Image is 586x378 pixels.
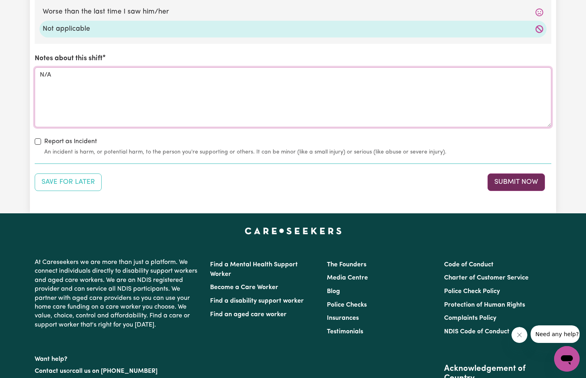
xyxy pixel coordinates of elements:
a: Complaints Policy [444,315,496,321]
a: Find a Mental Health Support Worker [210,262,298,278]
label: Not applicable [43,24,543,34]
a: The Founders [327,262,366,268]
small: An incident is harm, or potential harm, to the person you're supporting or others. It can be mino... [44,148,551,156]
a: Media Centre [327,275,368,281]
a: Find an aged care worker [210,311,287,318]
iframe: Close message [511,327,527,343]
p: At Careseekers we are more than just a platform. We connect individuals directly to disability su... [35,255,201,333]
a: Contact us [35,368,66,374]
a: Charter of Customer Service [444,275,529,281]
a: NDIS Code of Conduct [444,329,509,335]
label: Report as Incident [44,137,97,146]
iframe: Message from company [531,325,580,343]
a: Testimonials [327,329,363,335]
a: Code of Conduct [444,262,494,268]
textarea: N/A [35,67,551,127]
a: Blog [327,288,340,295]
label: Notes about this shift [35,53,102,64]
p: Want help? [35,352,201,364]
a: Protection of Human Rights [444,302,525,308]
label: Worse than the last time I saw him/her [43,7,543,17]
iframe: Button to launch messaging window [554,346,580,372]
button: Submit your job report [488,173,545,191]
button: Save your job report [35,173,102,191]
a: Insurances [327,315,359,321]
a: Careseekers home page [245,228,342,234]
a: Find a disability support worker [210,298,304,304]
a: Police Checks [327,302,367,308]
a: Become a Care Worker [210,284,278,291]
a: Police Check Policy [444,288,500,295]
a: call us on [PHONE_NUMBER] [72,368,157,374]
